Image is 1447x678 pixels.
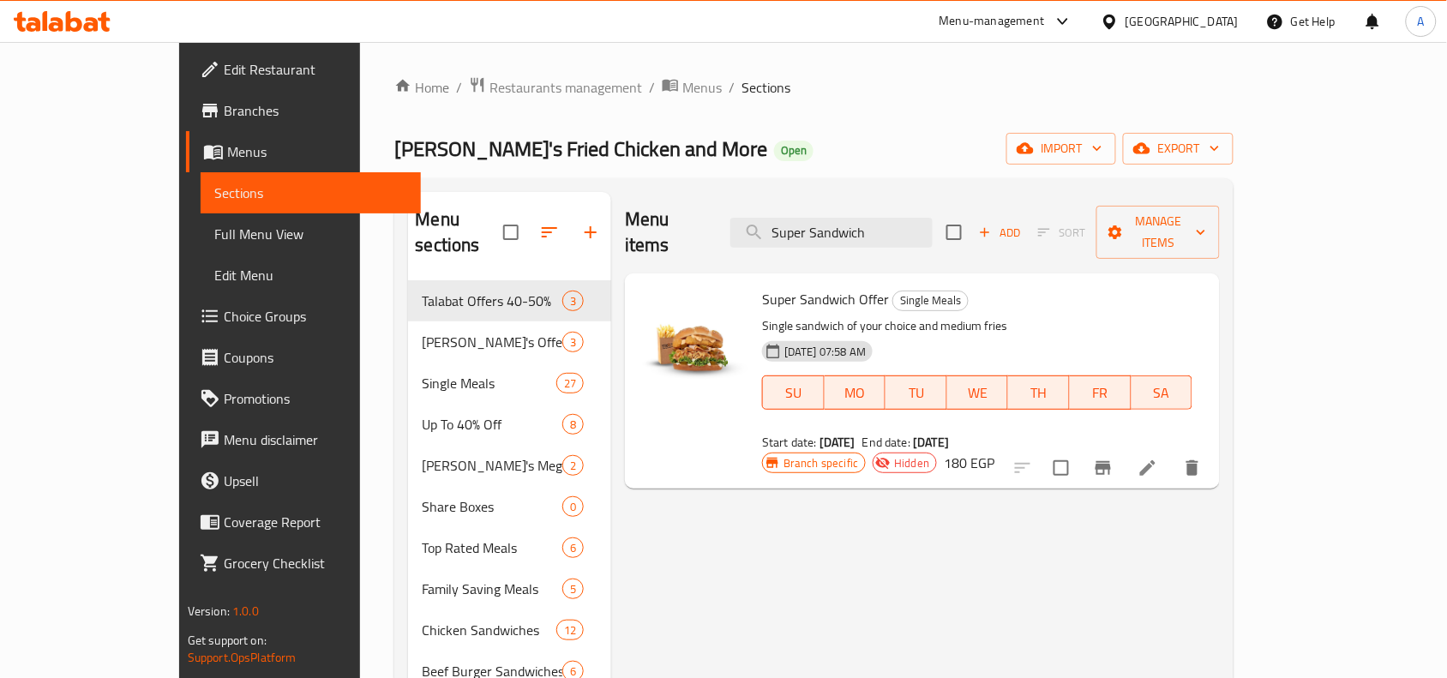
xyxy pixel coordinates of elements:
div: Up To 40% Off8 [408,404,611,445]
a: Upsell [186,460,421,501]
div: items [562,291,584,311]
button: TU [886,375,947,410]
button: Manage items [1096,206,1220,259]
a: Branches [186,90,421,131]
a: Restaurants management [469,76,642,99]
button: export [1123,133,1234,165]
a: Full Menu View [201,213,421,255]
span: Menu disclaimer [224,429,407,450]
button: Branch-specific-item [1083,447,1124,489]
span: Coverage Report [224,512,407,532]
span: [PERSON_NAME]'s Fried Chicken and More [394,129,767,168]
span: Sort sections [529,212,570,253]
span: Single Meals [422,373,555,393]
div: Single Meals [892,291,969,311]
span: TH [1015,381,1063,405]
span: 0 [563,499,583,515]
span: SU [770,381,817,405]
button: delete [1172,447,1213,489]
div: items [562,537,584,558]
span: Single Meals [893,291,968,310]
span: WE [954,381,1002,405]
span: Share Boxes [422,496,562,517]
span: Hidden [887,455,936,471]
div: Chicken Sandwiches12 [408,609,611,651]
h2: Menu items [625,207,710,258]
div: items [556,373,584,393]
span: 1.0.0 [232,600,259,622]
span: Add [976,223,1023,243]
span: Talabat Offers 40-50% [422,291,562,311]
span: A [1418,12,1425,31]
span: Branch specific [777,455,865,471]
span: 3 [563,334,583,351]
div: items [562,496,584,517]
a: Edit Restaurant [186,49,421,90]
b: [DATE] [820,431,856,453]
span: Open [774,143,814,158]
span: Select all sections [493,214,529,250]
li: / [649,77,655,98]
span: 5 [563,581,583,597]
div: [PERSON_NAME]'s Offers 40-50% Off3 [408,321,611,363]
span: Upsell [224,471,407,491]
p: Single sandwich of your choice and medium fries [762,315,1192,337]
a: Home [394,77,449,98]
div: Tiko's Offers 40-50% Off [422,332,562,352]
span: Promotions [224,388,407,409]
span: TU [892,381,940,405]
div: items [562,332,584,352]
b: [DATE] [913,431,949,453]
button: Add section [570,212,611,253]
a: Coupons [186,337,421,378]
button: import [1006,133,1116,165]
span: Coupons [224,347,407,368]
button: SU [762,375,824,410]
nav: breadcrumb [394,76,1234,99]
a: Grocery Checklist [186,543,421,584]
span: 2 [563,458,583,474]
a: Edit menu item [1138,458,1158,478]
span: Version: [188,600,230,622]
li: / [729,77,735,98]
a: Promotions [186,378,421,419]
span: Family Saving Meals [422,579,562,599]
span: Edit Menu [214,265,407,285]
span: SA [1138,381,1186,405]
span: End date: [862,431,910,453]
span: FR [1077,381,1125,405]
span: Add item [972,219,1027,246]
span: import [1020,138,1102,159]
span: Chicken Sandwiches [422,620,555,640]
span: [PERSON_NAME]'s Offers 40-50% Off [422,332,562,352]
span: [DATE] 07:58 AM [778,344,873,360]
span: Menus [227,141,407,162]
span: Top Rated Meals [422,537,562,558]
div: Up To 40% Off [422,414,562,435]
span: Manage items [1110,211,1206,254]
span: [PERSON_NAME]'s Mega Offers [422,455,562,476]
a: Edit Menu [201,255,421,296]
h6: 180 EGP [944,451,994,475]
div: Talabat Offers 40-50%3 [408,280,611,321]
img: Super Sandwich Offer [639,287,748,397]
div: items [562,414,584,435]
span: Get support on: [188,629,267,651]
button: WE [947,375,1009,410]
span: Grocery Checklist [224,553,407,573]
button: FR [1070,375,1132,410]
span: Super Sandwich Offer [762,286,889,312]
div: Menu-management [940,11,1045,32]
span: 27 [557,375,583,392]
span: Branches [224,100,407,121]
span: Start date: [762,431,817,453]
span: Edit Restaurant [224,59,407,80]
input: search [730,218,933,248]
span: export [1137,138,1220,159]
button: TH [1008,375,1070,410]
